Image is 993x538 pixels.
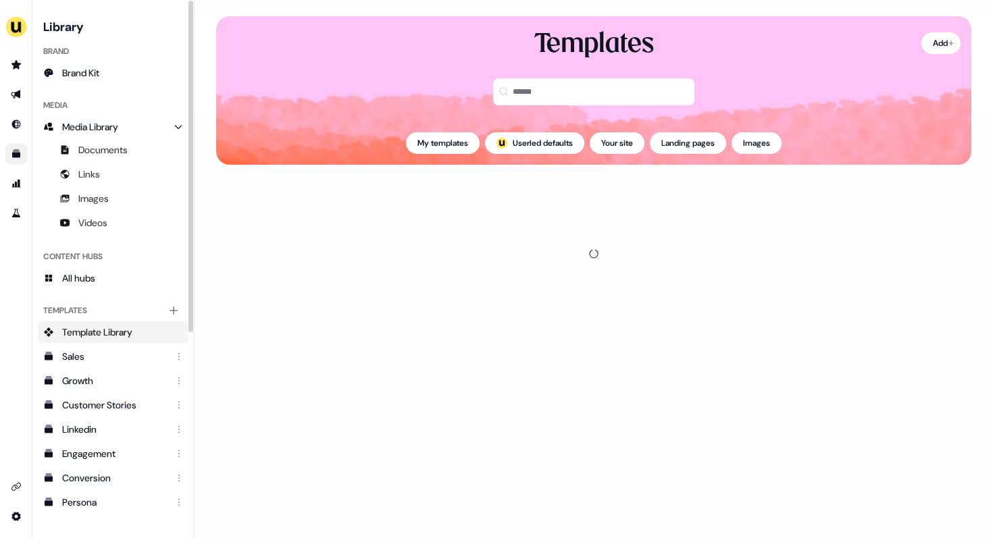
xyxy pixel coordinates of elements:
a: Conversion [38,467,188,489]
a: Go to prospects [5,54,27,76]
span: Template Library [62,325,132,339]
a: Go to integrations [5,506,27,527]
div: Engagement [62,447,167,460]
img: userled logo [496,138,507,149]
a: Engagement [38,443,188,464]
span: Images [78,192,109,205]
div: Sales [62,350,167,363]
div: Francais [62,520,167,533]
button: Add [921,32,961,54]
span: Media Library [62,120,118,134]
a: Go to experiments [5,203,27,224]
div: Templates [38,300,188,321]
a: Videos [38,212,188,234]
div: Templates [534,27,654,62]
a: Go to attribution [5,173,27,194]
span: Documents [78,143,128,157]
div: Persona [62,495,167,509]
button: Images [732,132,782,154]
a: Brand Kit [38,62,188,84]
div: Content Hubs [38,246,188,267]
a: Growth [38,370,188,392]
a: Sales [38,346,188,367]
a: All hubs [38,267,188,289]
span: Videos [78,216,107,230]
a: Documents [38,139,188,161]
a: Go to templates [5,143,27,165]
button: Your site [590,132,644,154]
a: Links [38,163,188,185]
a: Go to outbound experience [5,84,27,105]
a: Media Library [38,116,188,138]
button: Landing pages [650,132,726,154]
span: All hubs [62,271,95,285]
span: Links [78,167,100,181]
div: Media [38,95,188,116]
div: Customer Stories [62,398,167,412]
div: Conversion [62,471,167,485]
a: Go to Inbound [5,113,27,135]
a: Template Library [38,321,188,343]
h3: Library [38,16,188,35]
div: Growth [62,374,167,387]
a: Go to integrations [5,476,27,497]
a: Francais [38,516,188,537]
a: Persona [38,491,188,513]
div: Brand [38,41,188,62]
button: My templates [406,132,480,154]
button: userled logo;Userled defaults [485,132,584,154]
div: Linkedin [62,423,167,436]
a: Linkedin [38,419,188,440]
span: Brand Kit [62,66,99,80]
a: Customer Stories [38,394,188,416]
a: Images [38,188,188,209]
div: ; [496,138,507,149]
